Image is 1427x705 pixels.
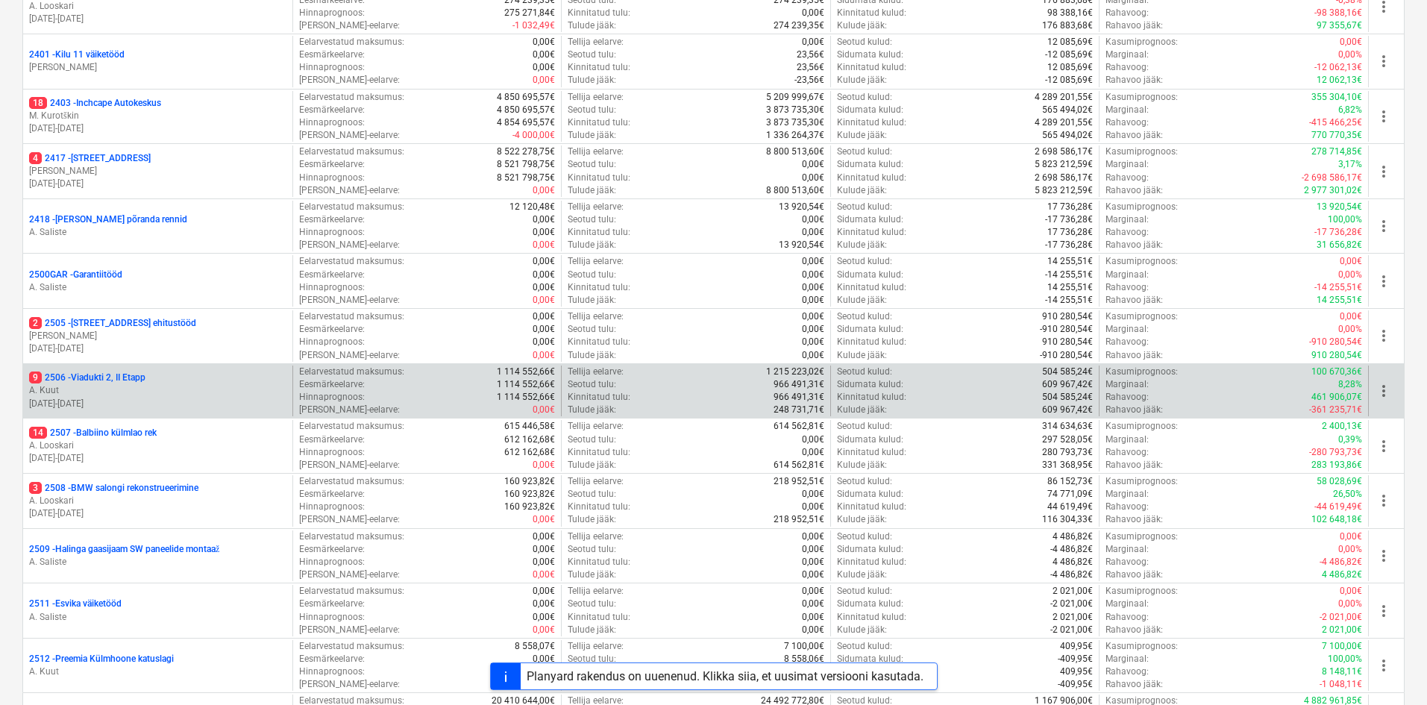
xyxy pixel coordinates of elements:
p: Kinnitatud tulu : [568,116,630,129]
p: 0,00% [1338,48,1362,61]
p: [DATE] - [DATE] [29,122,286,135]
p: Rahavoo jääk : [1105,129,1163,142]
p: Rahavoo jääk : [1105,184,1163,197]
p: 2511 - Esvika väiketööd [29,598,122,610]
p: 910 280,54€ [1042,336,1093,348]
p: [DATE] - [DATE] [29,452,286,465]
p: 274 239,35€ [774,19,824,32]
p: 3 873 735,30€ [766,104,824,116]
span: more_vert [1375,272,1393,290]
p: Rahavoog : [1105,61,1149,74]
p: Kinnitatud kulud : [837,336,906,348]
p: 910 280,54€ [1042,310,1093,323]
span: more_vert [1375,52,1393,70]
p: Seotud kulud : [837,366,892,378]
p: 8 522 278,75€ [497,145,555,158]
p: Tulude jääk : [568,349,616,362]
p: Kasumiprognoos : [1105,201,1178,213]
p: 4 289 201,55€ [1035,91,1093,104]
div: 2511 -Esvika väiketöödA. Saliste [29,598,286,623]
p: Sidumata kulud : [837,323,903,336]
p: Kulude jääk : [837,239,887,251]
p: [DATE] - [DATE] [29,398,286,410]
p: 0,00€ [802,310,824,323]
p: Eelarvestatud maksumus : [299,310,404,323]
p: Tellija eelarve : [568,255,624,268]
p: Kasumiprognoos : [1105,91,1178,104]
p: Hinnaprognoos : [299,391,365,404]
span: 9 [29,372,42,383]
p: 0,00€ [802,172,824,184]
p: 13 920,54€ [779,239,824,251]
p: 2418 - [PERSON_NAME] põranda rennid [29,213,187,226]
p: [PERSON_NAME]-eelarve : [299,349,400,362]
span: more_vert [1375,602,1393,620]
p: -12 062,13€ [1314,61,1362,74]
span: 4 [29,152,42,164]
p: 5 209 999,67€ [766,91,824,104]
p: Eesmärkeelarve : [299,378,365,391]
p: 0,00€ [802,281,824,294]
p: -415 466,25€ [1309,116,1362,129]
p: Rahavoog : [1105,336,1149,348]
p: 248 731,71€ [774,404,824,416]
p: 565 494,02€ [1042,104,1093,116]
p: Seotud kulud : [837,201,892,213]
p: 461 906,07€ [1311,391,1362,404]
p: [DATE] - [DATE] [29,13,286,25]
p: 0,00% [1338,269,1362,281]
p: 0,00% [1338,323,1362,336]
p: -12 085,69€ [1045,48,1093,61]
p: 0,00€ [802,294,824,307]
p: -1 032,49€ [512,19,555,32]
p: 2 977 301,02€ [1304,184,1362,197]
p: Rahavoog : [1105,116,1149,129]
p: 0,00€ [802,349,824,362]
p: A. Looskari [29,495,286,507]
p: Sidumata kulud : [837,213,903,226]
p: [PERSON_NAME]-eelarve : [299,404,400,416]
p: Tulude jääk : [568,404,616,416]
p: 2500GAR - Garantiitööd [29,269,122,281]
p: -910 280,54€ [1309,336,1362,348]
p: 13 920,54€ [779,201,824,213]
p: 12 120,48€ [509,201,555,213]
div: 2500GAR -GarantiitöödA. Saliste [29,269,286,294]
p: 14 255,51€ [1047,255,1093,268]
p: Kinnitatud tulu : [568,61,630,74]
p: 12 085,69€ [1047,61,1093,74]
p: 0,00€ [802,255,824,268]
p: Tulude jääk : [568,74,616,87]
p: Eesmärkeelarve : [299,158,365,171]
p: 31 656,82€ [1317,239,1362,251]
p: Seotud tulu : [568,269,616,281]
p: [DATE] - [DATE] [29,507,286,520]
p: Kinnitatud tulu : [568,172,630,184]
div: 2512 -Preemia Külmhoone katuslagiA. Kuut [29,653,286,678]
p: Seotud tulu : [568,48,616,61]
p: A. Saliste [29,281,286,294]
p: Rahavoo jääk : [1105,349,1163,362]
span: more_vert [1375,492,1393,510]
p: 6,82% [1338,104,1362,116]
div: 92506 -Viadukti 2, II EtappA. Kuut[DATE]-[DATE] [29,372,286,410]
span: more_vert [1375,107,1393,125]
p: Marginaal : [1105,269,1149,281]
p: Hinnaprognoos : [299,226,365,239]
p: -2 698 586,17€ [1302,172,1362,184]
p: 12 062,13€ [1317,74,1362,87]
p: 0,00€ [802,213,824,226]
p: 0,00€ [533,184,555,197]
p: 0,00€ [802,269,824,281]
p: 0,00€ [802,226,824,239]
p: Kasumiprognoos : [1105,255,1178,268]
p: 3 873 735,30€ [766,116,824,129]
p: 355 304,10€ [1311,91,1362,104]
p: Kasumiprognoos : [1105,36,1178,48]
div: 182403 -Inchcape AutokeskusM. Kurotškin[DATE]-[DATE] [29,97,286,135]
p: Sidumata kulud : [837,378,903,391]
p: 5 823 212,59€ [1035,184,1093,197]
p: Seotud tulu : [568,213,616,226]
p: 8 800 513,60€ [766,145,824,158]
p: 0,00€ [802,36,824,48]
